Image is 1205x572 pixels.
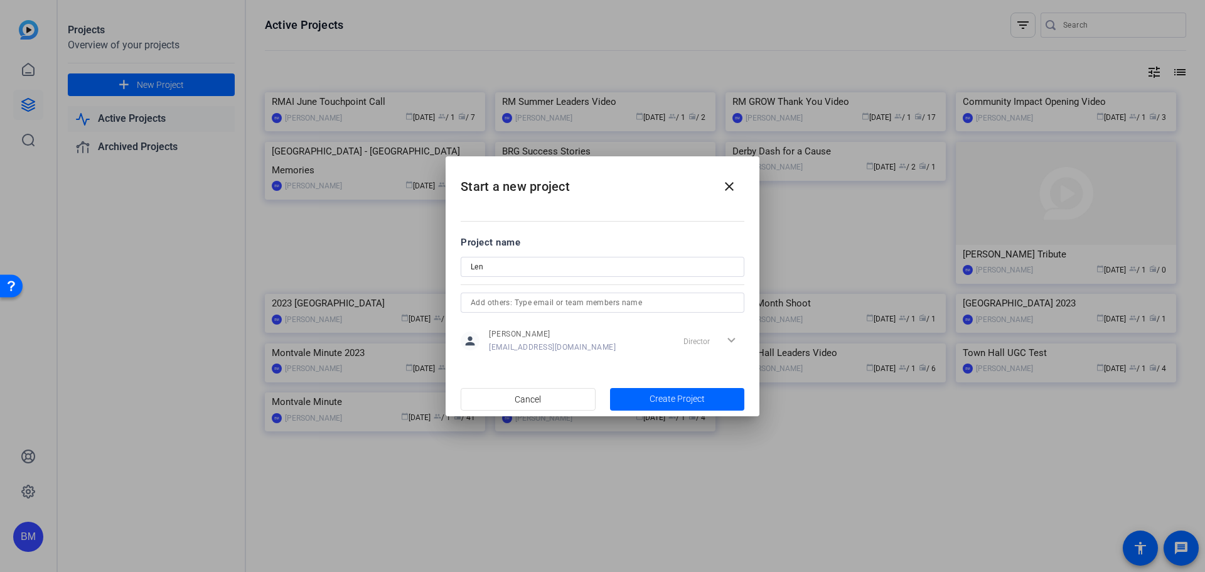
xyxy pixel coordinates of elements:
[610,388,745,411] button: Create Project
[461,235,744,249] div: Project name
[471,295,734,310] input: Add others: Type email or team members name
[461,332,479,350] mat-icon: person
[650,392,705,406] span: Create Project
[489,329,616,339] span: [PERSON_NAME]
[471,259,734,274] input: Enter Project Name
[461,388,596,411] button: Cancel
[515,387,541,411] span: Cancel
[446,156,759,207] h2: Start a new project
[722,179,737,194] mat-icon: close
[489,342,616,352] span: [EMAIL_ADDRESS][DOMAIN_NAME]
